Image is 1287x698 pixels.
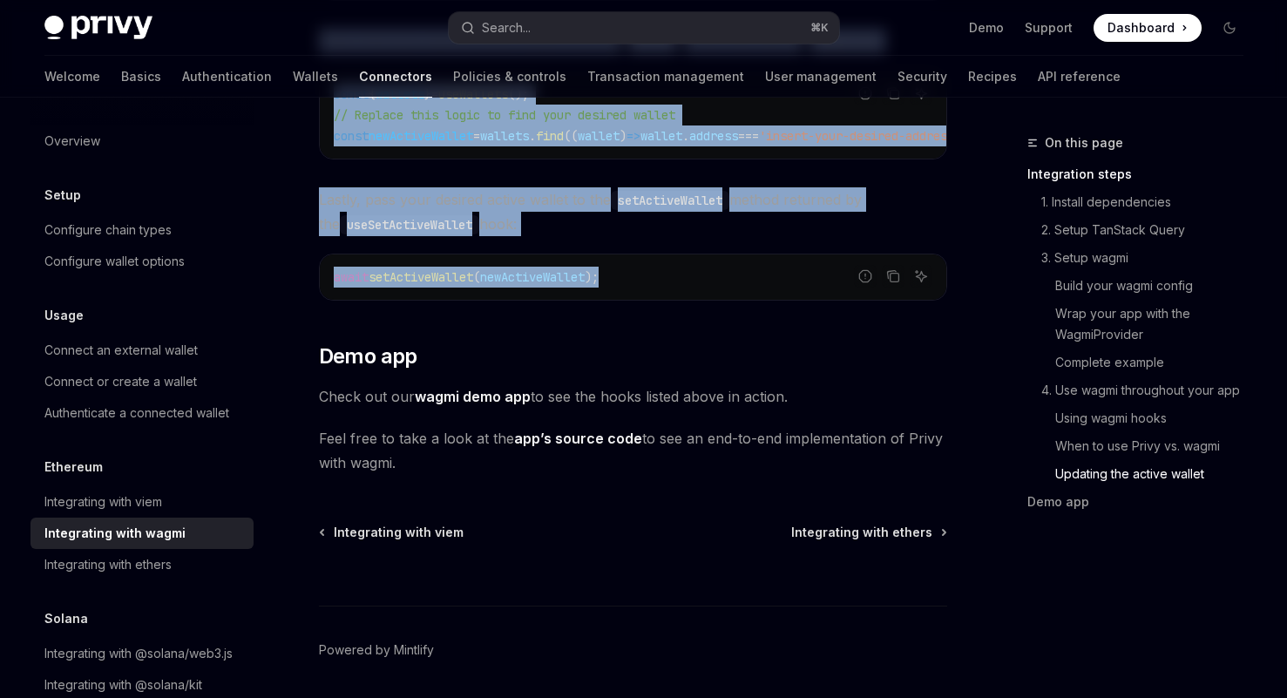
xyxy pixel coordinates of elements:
[473,269,480,285] span: (
[682,128,689,144] span: .
[44,608,88,629] h5: Solana
[44,371,197,392] div: Connect or create a wallet
[578,128,620,144] span: wallet
[564,128,578,144] span: ((
[44,340,198,361] div: Connect an external wallet
[376,86,424,102] span: wallets
[30,366,254,397] a: Connect or create a wallet
[30,397,254,429] a: Authenticate a connected wallet
[882,265,904,288] button: Copy the contents from the code block
[1027,376,1257,404] a: 4. Use wagmi throughout your app
[1107,19,1175,37] span: Dashboard
[340,215,479,234] code: useSetActiveWallet
[473,128,480,144] span: =
[44,185,81,206] h5: Setup
[1025,19,1073,37] a: Support
[369,86,376,102] span: {
[44,457,103,478] h5: Ethereum
[44,16,152,40] img: dark logo
[480,269,585,285] span: newActiveWallet
[44,643,233,664] div: Integrating with @solana/web3.js
[44,131,100,152] div: Overview
[121,56,161,98] a: Basics
[529,128,536,144] span: .
[44,674,202,695] div: Integrating with @solana/kit
[319,426,947,475] span: Feel free to take a look at the to see an end-to-end implementation of Privy with wagmi.
[1038,56,1121,98] a: API reference
[968,56,1017,98] a: Recipes
[1027,488,1257,516] a: Demo app
[620,128,627,144] span: )
[369,269,473,285] span: setActiveWallet
[30,518,254,549] a: Integrating with wagmi
[1027,272,1257,300] a: Build your wagmi config
[30,214,254,246] a: Configure chain types
[44,220,172,241] div: Configure chain types
[1216,14,1243,42] button: Toggle dark mode
[334,128,369,144] span: const
[1045,132,1123,153] span: On this page
[738,128,759,144] span: ===
[424,86,431,102] span: }
[689,128,738,144] span: address
[44,403,229,424] div: Authenticate a connected wallet
[587,56,744,98] a: Transaction management
[1027,460,1257,488] a: Updating the active wallet
[334,86,369,102] span: const
[30,549,254,580] a: Integrating with ethers
[319,384,947,409] span: Check out our to see the hooks listed above in action.
[334,524,464,541] span: Integrating with viem
[334,269,369,285] span: await
[791,524,932,541] span: Integrating with ethers
[334,107,675,123] span: // Replace this logic to find your desired wallet
[1027,300,1257,349] a: Wrap your app with the WagmiProvider
[791,524,945,541] a: Integrating with ethers
[44,56,100,98] a: Welcome
[759,128,961,144] span: 'insert-your-desired-address'
[449,12,839,44] button: Open search
[1027,432,1257,460] a: When to use Privy vs. wagmi
[415,388,531,406] a: wagmi demo app
[319,342,417,370] span: Demo app
[319,187,947,236] span: Lastly, pass your desired active wallet to the method returned by the hook:
[536,128,564,144] span: find
[319,641,434,659] a: Powered by Mintlify
[431,86,438,102] span: =
[182,56,272,98] a: Authentication
[480,128,529,144] span: wallets
[514,430,642,448] a: app’s source code
[30,486,254,518] a: Integrating with viem
[453,56,566,98] a: Policies & controls
[30,125,254,157] a: Overview
[765,56,877,98] a: User management
[810,21,829,35] span: ⌘ K
[1027,188,1257,216] a: 1. Install dependencies
[321,524,464,541] a: Integrating with viem
[854,265,877,288] button: Report incorrect code
[1027,404,1257,432] a: Using wagmi hooks
[30,335,254,366] a: Connect an external wallet
[369,128,473,144] span: newActiveWallet
[1027,160,1257,188] a: Integration steps
[359,56,432,98] a: Connectors
[44,491,162,512] div: Integrating with viem
[1027,244,1257,272] a: 3. Setup wagmi
[910,265,932,288] button: Ask AI
[508,86,529,102] span: ();
[30,246,254,277] a: Configure wallet options
[44,305,84,326] h5: Usage
[585,269,599,285] span: );
[969,19,1004,37] a: Demo
[482,17,531,38] div: Search...
[898,56,947,98] a: Security
[44,251,185,272] div: Configure wallet options
[1094,14,1202,42] a: Dashboard
[1027,349,1257,376] a: Complete example
[627,128,640,144] span: =>
[44,554,172,575] div: Integrating with ethers
[44,523,186,544] div: Integrating with wagmi
[640,128,682,144] span: wallet
[611,191,729,210] code: setActiveWallet
[438,86,508,102] span: useWallets
[1027,216,1257,244] a: 2. Setup TanStack Query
